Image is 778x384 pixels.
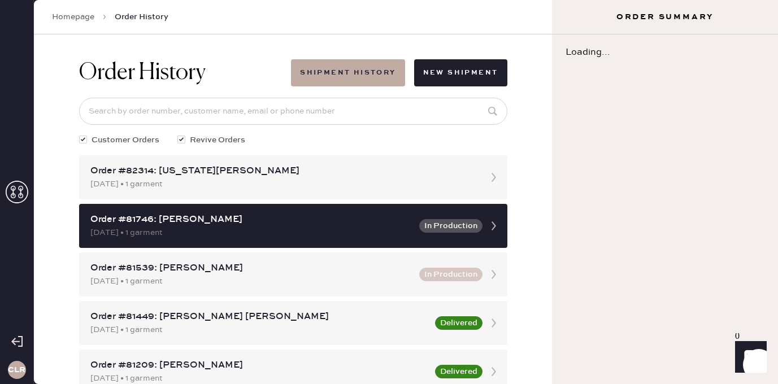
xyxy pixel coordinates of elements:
input: Search by order number, customer name, email or phone number [79,98,507,125]
button: In Production [419,219,483,233]
button: Delivered [435,365,483,378]
div: Order #81449: [PERSON_NAME] [PERSON_NAME] [90,310,428,324]
span: Customer Orders [92,134,159,146]
div: [DATE] • 1 garment [90,275,412,287]
div: [DATE] • 1 garment [90,226,412,239]
div: Loading... [552,34,778,71]
button: In Production [419,268,483,281]
button: New Shipment [414,59,507,86]
div: Order #81539: [PERSON_NAME] [90,261,412,275]
div: [DATE] • 1 garment [90,178,476,190]
h3: CLR [8,366,25,374]
span: Revive Orders [190,134,245,146]
span: Order History [115,11,168,23]
a: Homepage [52,11,94,23]
button: Delivered [435,316,483,330]
h3: Order Summary [552,11,778,23]
div: Order #81209: [PERSON_NAME] [90,359,428,372]
iframe: Front Chat [724,333,773,382]
h1: Order History [79,59,206,86]
div: Order #81746: [PERSON_NAME] [90,213,412,226]
div: Order #82314: [US_STATE][PERSON_NAME] [90,164,476,178]
button: Shipment History [291,59,405,86]
div: [DATE] • 1 garment [90,324,428,336]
